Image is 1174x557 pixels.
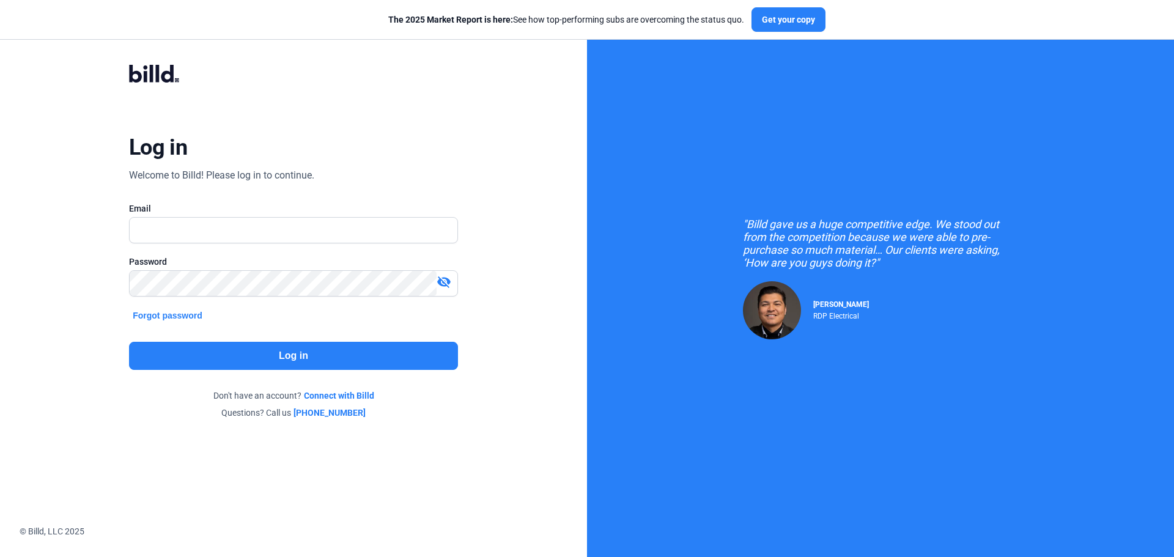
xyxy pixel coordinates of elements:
a: [PHONE_NUMBER] [293,407,366,419]
div: Log in [129,134,187,161]
button: Forgot password [129,309,206,322]
mat-icon: visibility_off [437,275,451,289]
span: The 2025 Market Report is here: [388,15,513,24]
span: [PERSON_NAME] [813,300,869,309]
div: Password [129,256,458,268]
div: "Billd gave us a huge competitive edge. We stood out from the competition because we were able to... [743,218,1018,269]
div: Questions? Call us [129,407,458,419]
button: Get your copy [751,7,825,32]
div: Don't have an account? [129,389,458,402]
div: Welcome to Billd! Please log in to continue. [129,168,314,183]
a: Connect with Billd [304,389,374,402]
div: Email [129,202,458,215]
div: See how top-performing subs are overcoming the status quo. [388,13,744,26]
div: RDP Electrical [813,309,869,320]
img: Raul Pacheco [743,281,801,339]
button: Log in [129,342,458,370]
